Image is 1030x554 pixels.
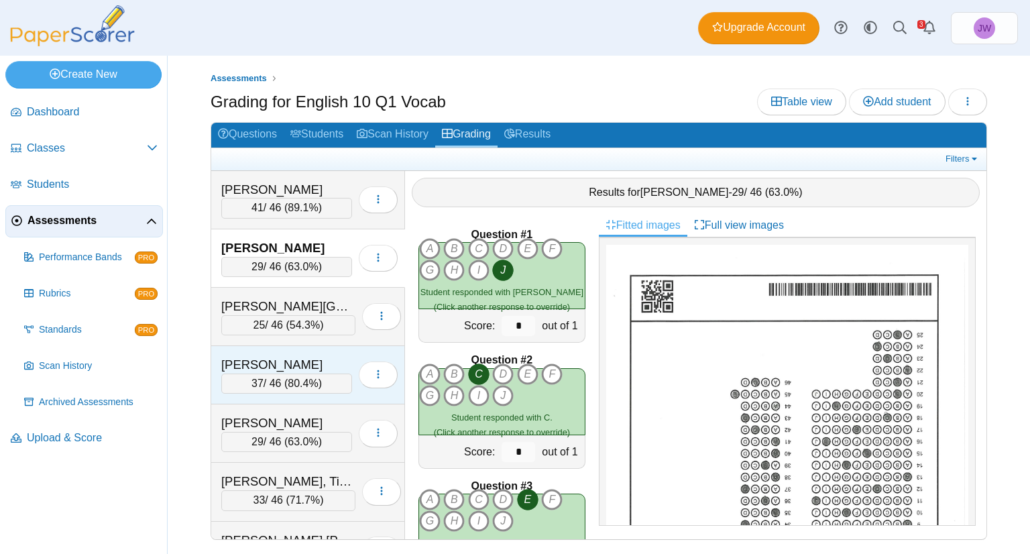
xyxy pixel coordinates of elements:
[211,73,267,83] span: Assessments
[221,198,352,218] div: / 46 ( )
[492,489,514,510] i: D
[290,319,320,331] span: 54.3%
[290,494,320,506] span: 71.7%
[468,364,490,385] i: C
[135,324,158,336] span: PRO
[284,123,350,148] a: Students
[251,436,264,447] span: 29
[251,378,264,389] span: 37
[471,353,533,368] b: Question #2
[221,181,352,199] div: [PERSON_NAME]
[420,287,583,297] span: Student responded with [PERSON_NAME]
[5,169,163,201] a: Students
[27,177,158,192] span: Students
[5,423,163,455] a: Upload & Score
[419,435,498,468] div: Score:
[443,238,465,260] i: B
[27,105,158,119] span: Dashboard
[419,364,441,385] i: A
[451,412,553,423] span: Student responded with C.
[538,435,584,468] div: out of 1
[221,298,355,315] div: [PERSON_NAME][GEOGRAPHIC_DATA]
[541,364,563,385] i: F
[541,238,563,260] i: F
[5,61,162,88] a: Create New
[19,241,163,274] a: Performance Bands PRO
[211,123,284,148] a: Questions
[492,510,514,532] i: J
[435,123,498,148] a: Grading
[541,489,563,510] i: F
[517,489,538,510] i: E
[27,213,146,228] span: Assessments
[221,257,352,277] div: / 46 ( )
[253,494,266,506] span: 33
[419,309,498,342] div: Score:
[698,12,819,44] a: Upgrade Account
[221,532,355,549] div: [PERSON_NAME] [PERSON_NAME]
[468,385,490,406] i: I
[443,385,465,406] i: H
[412,178,980,207] div: Results for - / 46 ( )
[288,378,318,389] span: 80.4%
[471,227,533,242] b: Question #1
[978,23,991,33] span: Joshua Williams
[468,238,490,260] i: C
[434,412,570,437] small: (Click another response to override)
[39,251,135,264] span: Performance Bands
[251,261,264,272] span: 29
[538,309,584,342] div: out of 1
[712,20,805,35] span: Upgrade Account
[251,202,264,213] span: 41
[39,396,158,409] span: Archived Assessments
[5,37,139,48] a: PaperScorer
[915,13,944,43] a: Alerts
[221,374,352,394] div: / 46 ( )
[19,314,163,346] a: Standards PRO
[768,186,799,198] span: 63.0%
[732,186,744,198] span: 29
[517,238,538,260] i: E
[39,287,135,300] span: Rubrics
[419,238,441,260] i: A
[443,510,465,532] i: H
[221,414,352,432] div: [PERSON_NAME]
[5,5,139,46] img: PaperScorer
[19,350,163,382] a: Scan History
[27,431,158,445] span: Upload & Score
[221,432,352,452] div: / 46 ( )
[19,278,163,310] a: Rubrics PRO
[419,510,441,532] i: G
[492,260,514,281] i: J
[517,364,538,385] i: E
[27,141,147,156] span: Classes
[498,123,557,148] a: Results
[253,319,266,331] span: 25
[451,538,552,548] span: Student responded with E.
[942,152,983,166] a: Filters
[419,260,441,281] i: G
[443,489,465,510] i: B
[288,202,318,213] span: 89.1%
[468,489,490,510] i: C
[135,288,158,300] span: PRO
[468,260,490,281] i: I
[419,385,441,406] i: G
[221,315,355,335] div: / 46 ( )
[640,186,729,198] span: [PERSON_NAME]
[350,123,435,148] a: Scan History
[863,96,931,107] span: Add student
[468,510,490,532] i: I
[221,239,352,257] div: [PERSON_NAME]
[974,17,995,39] span: Joshua Williams
[492,385,514,406] i: J
[288,436,318,447] span: 63.0%
[420,287,583,312] small: (Click another response to override)
[39,323,135,337] span: Standards
[211,91,446,113] h1: Grading for English 10 Q1 Vocab
[492,238,514,260] i: D
[221,490,355,510] div: / 46 ( )
[5,97,163,129] a: Dashboard
[599,214,687,237] a: Fitted images
[492,364,514,385] i: D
